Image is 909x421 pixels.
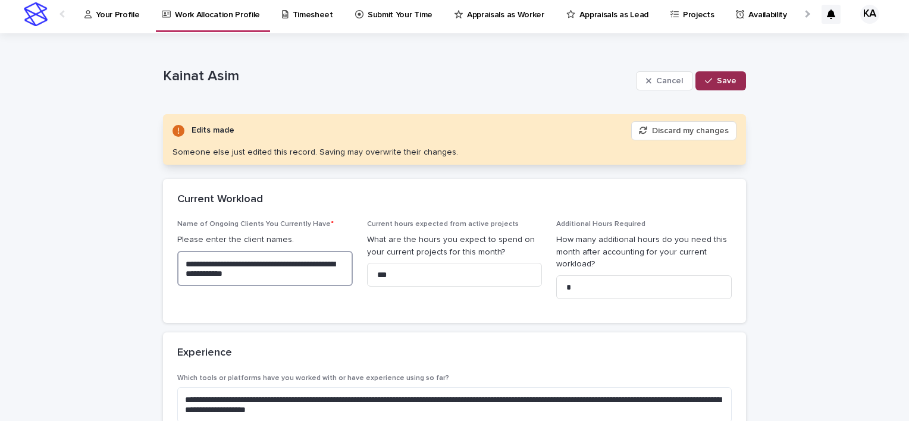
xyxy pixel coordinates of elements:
div: Edits made [192,123,234,138]
h2: Experience [177,347,232,360]
div: Someone else just edited this record. Saving may overwrite their changes. [173,147,458,158]
span: Additional Hours Required [556,221,645,228]
span: Name of Ongoing Clients You Currently Have [177,221,334,228]
button: Cancel [636,71,693,90]
button: Discard my changes [631,121,736,140]
p: How many additional hours do you need this month after accounting for your current workload? [556,234,732,271]
p: What are the hours you expect to spend on your current projects for this month? [367,234,543,259]
span: Save [717,77,736,85]
div: KA [860,5,879,24]
span: Current hours expected from active projects [367,221,519,228]
span: Which tools or platforms have you worked with or have experience using so far? [177,375,449,382]
button: Save [695,71,746,90]
p: Please enter the client names. [177,234,353,246]
span: Cancel [656,77,683,85]
h2: Current Workload [177,193,263,206]
img: stacker-logo-s-only.png [24,2,48,26]
p: Kainat Asim [163,68,631,85]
